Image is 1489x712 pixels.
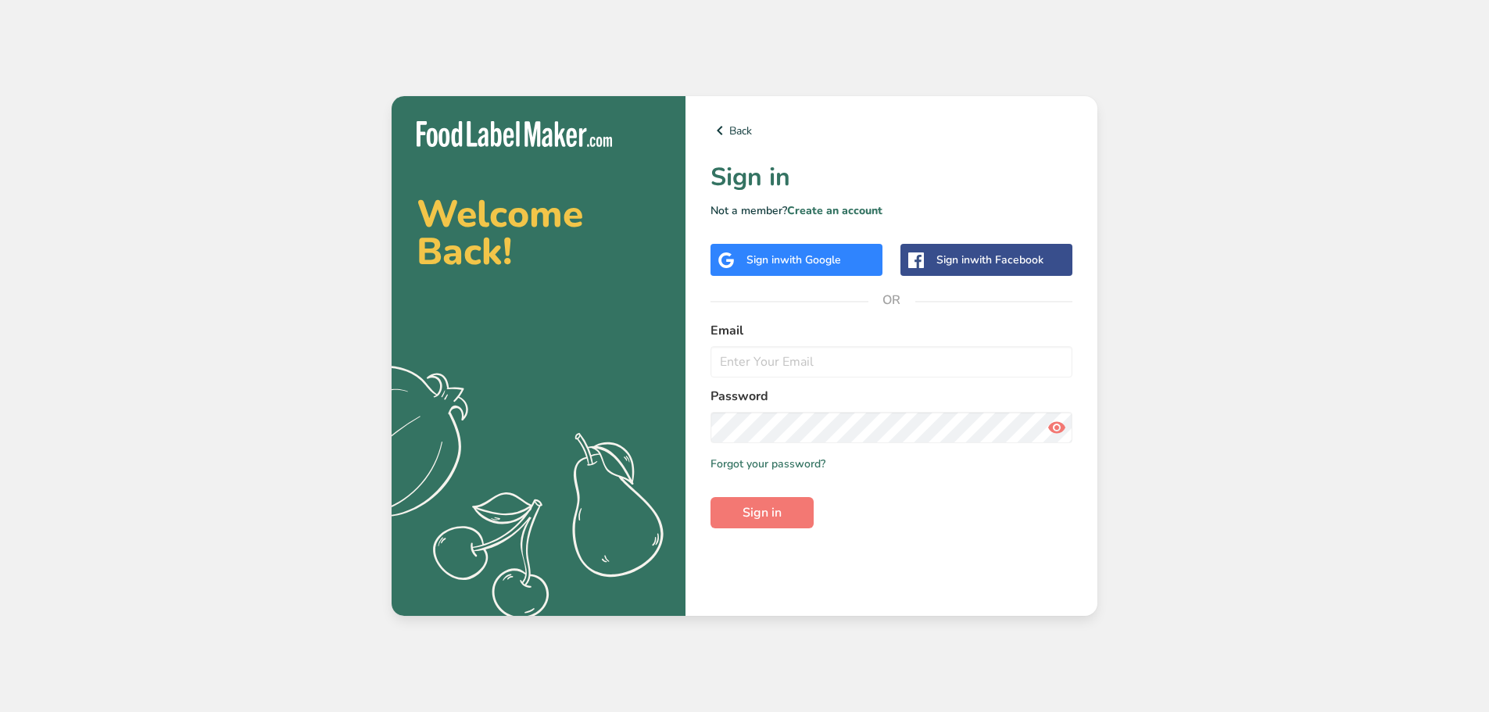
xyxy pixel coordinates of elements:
[710,159,1072,196] h1: Sign in
[868,277,915,324] span: OR
[743,503,782,522] span: Sign in
[970,252,1043,267] span: with Facebook
[710,121,1072,140] a: Back
[746,252,841,268] div: Sign in
[780,252,841,267] span: with Google
[710,456,825,472] a: Forgot your password?
[417,195,660,270] h2: Welcome Back!
[710,497,814,528] button: Sign in
[936,252,1043,268] div: Sign in
[710,387,1072,406] label: Password
[710,346,1072,377] input: Enter Your Email
[710,321,1072,340] label: Email
[417,121,612,147] img: Food Label Maker
[710,202,1072,219] p: Not a member?
[787,203,882,218] a: Create an account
